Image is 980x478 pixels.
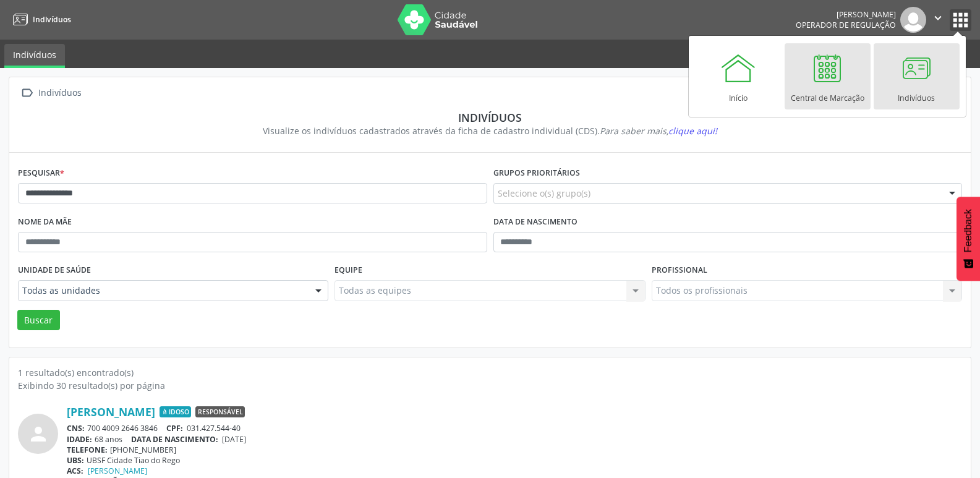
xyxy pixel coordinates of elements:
a: [PERSON_NAME] [88,466,147,476]
span: Todas as unidades [22,284,303,297]
a: Indivíduos [4,44,65,68]
span: clique aqui! [668,125,717,137]
i: Para saber mais, [600,125,717,137]
label: Nome da mãe [18,213,72,232]
span: Responsável [195,406,245,417]
label: Profissional [652,261,707,280]
div: UBSF Cidade Tiao do Rego [67,455,962,466]
div: [PERSON_NAME] [796,9,896,20]
div: 1 resultado(s) encontrado(s) [18,366,962,379]
span: Idoso [160,406,191,417]
span: CPF: [166,423,183,433]
span: Feedback [963,209,974,252]
i:  [18,84,36,102]
label: Grupos prioritários [493,164,580,183]
span: Indivíduos [33,14,71,25]
i:  [931,11,945,25]
span: [DATE] [222,434,246,445]
div: Visualize os indivíduos cadastrados através da ficha de cadastro individual (CDS). [27,124,953,137]
span: TELEFONE: [67,445,108,455]
a: Indivíduos [874,43,960,109]
span: DATA DE NASCIMENTO: [131,434,218,445]
a: Início [696,43,782,109]
button: apps [950,9,971,31]
label: Pesquisar [18,164,64,183]
button:  [926,7,950,33]
a: Indivíduos [9,9,71,30]
button: Feedback - Mostrar pesquisa [957,197,980,281]
span: UBS: [67,455,84,466]
span: ACS: [67,466,83,476]
div: Indivíduos [36,84,83,102]
span: Operador de regulação [796,20,896,30]
div: 700 4009 2646 3846 [67,423,962,433]
div: 68 anos [67,434,962,445]
span: 031.427.544-40 [187,423,241,433]
label: Equipe [334,261,362,280]
div: Exibindo 30 resultado(s) por página [18,379,962,392]
a: [PERSON_NAME] [67,405,155,419]
label: Data de nascimento [493,213,577,232]
span: CNS: [67,423,85,433]
span: IDADE: [67,434,92,445]
label: Unidade de saúde [18,261,91,280]
button: Buscar [17,310,60,331]
span: Selecione o(s) grupo(s) [498,187,590,200]
a:  Indivíduos [18,84,83,102]
i: person [27,423,49,445]
a: Central de Marcação [785,43,871,109]
div: [PHONE_NUMBER] [67,445,962,455]
img: img [900,7,926,33]
div: Indivíduos [27,111,953,124]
